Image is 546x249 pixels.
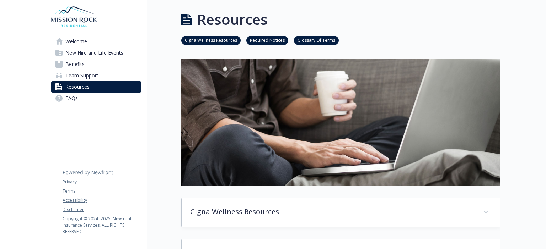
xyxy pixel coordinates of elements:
img: resources page banner [181,59,500,186]
p: Copyright © 2024 - 2025 , Newfront Insurance Services, ALL RIGHTS RESERVED [63,216,141,235]
a: Welcome [51,36,141,47]
span: New Hire and Life Events [65,47,123,59]
div: Cigna Wellness Resources [182,198,500,227]
a: Required Notices [246,37,288,43]
a: Team Support [51,70,141,81]
span: FAQs [65,93,78,104]
a: FAQs [51,93,141,104]
span: Benefits [65,59,85,70]
p: Cigna Wellness Resources [190,206,475,217]
span: Welcome [65,36,87,47]
a: New Hire and Life Events [51,47,141,59]
a: Benefits [51,59,141,70]
a: Cigna Wellness Resources [181,37,241,43]
a: Glossary Of Terms [294,37,339,43]
a: Disclaimer [63,206,141,213]
a: Privacy [63,179,141,185]
a: Accessibility [63,197,141,204]
a: Resources [51,81,141,93]
h1: Resources [197,9,268,30]
span: Team Support [65,70,98,81]
span: Resources [65,81,90,93]
a: Terms [63,188,141,194]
